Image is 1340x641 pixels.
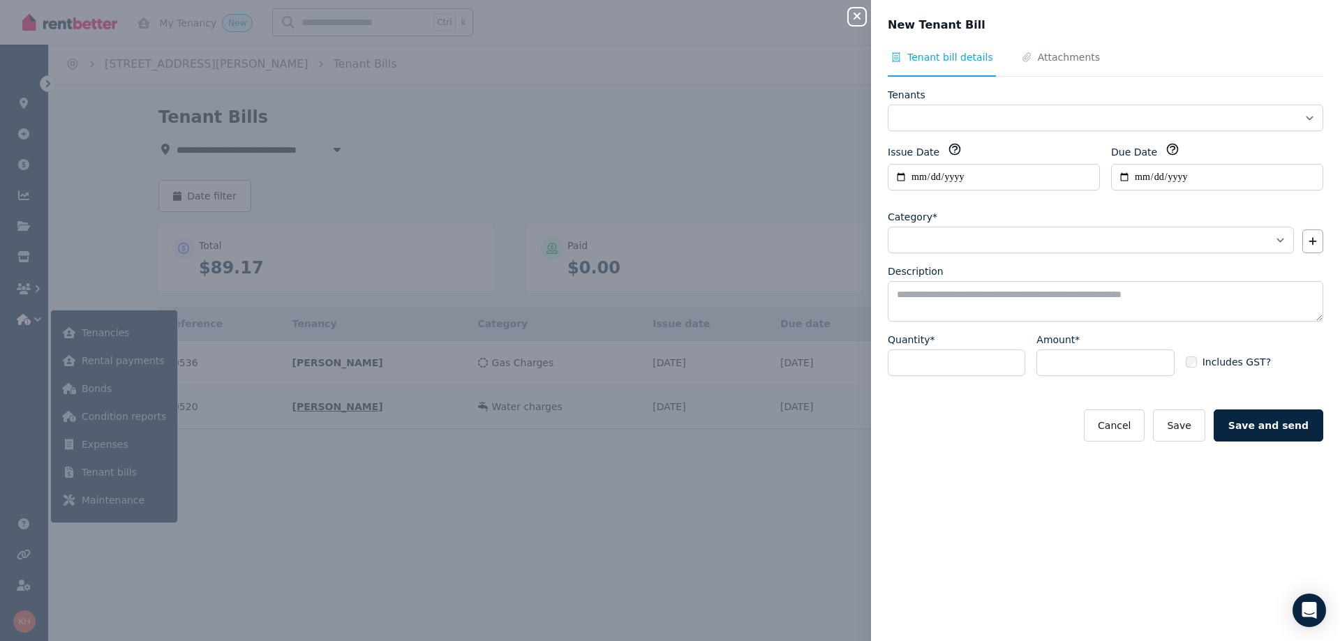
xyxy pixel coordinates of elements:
span: Tenant bill details [907,50,993,64]
label: Category* [888,210,937,224]
span: Includes GST? [1203,355,1271,369]
div: Open Intercom Messenger [1293,594,1326,627]
input: Includes GST? [1186,356,1197,368]
span: Attachments [1038,50,1100,64]
label: Description [888,264,944,278]
label: Amount* [1036,333,1080,347]
button: Save and send [1214,409,1323,442]
span: New Tenant Bill [888,17,985,33]
button: Save [1153,409,1205,442]
label: Due Date [1111,145,1157,159]
label: Issue Date [888,145,939,159]
nav: Tabs [888,50,1323,77]
label: Tenants [888,88,925,102]
button: Cancel [1084,409,1145,442]
label: Quantity* [888,333,935,347]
